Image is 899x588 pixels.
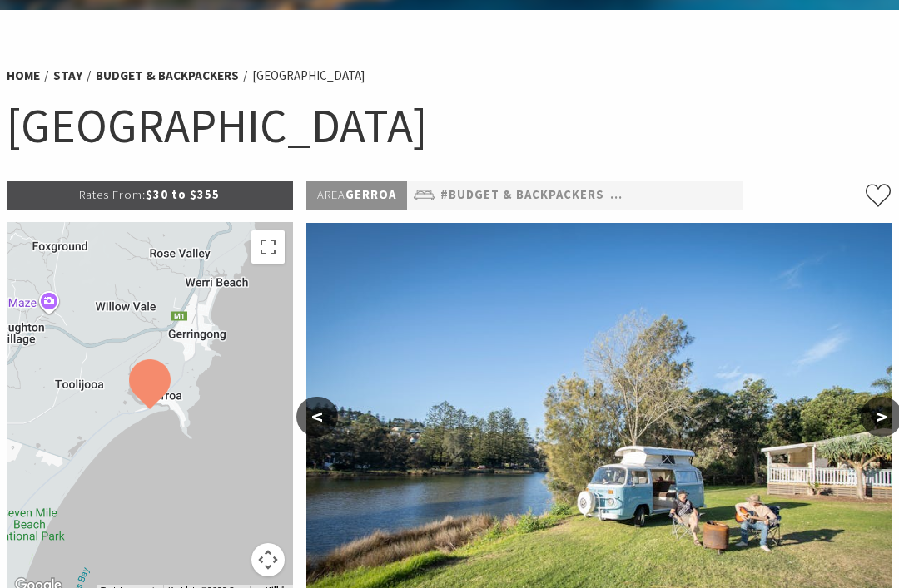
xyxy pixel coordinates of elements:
[53,68,82,85] a: Stay
[610,186,789,206] a: #Camping & Holiday Parks
[7,182,293,210] p: $30 to $355
[252,67,365,86] li: [GEOGRAPHIC_DATA]
[7,68,40,85] a: Home
[306,182,407,210] p: Gerroa
[317,188,345,203] span: Area
[251,231,285,264] button: Slå fuld skærm til/fra
[251,544,285,577] button: Styringselement til kortkamera
[440,186,604,206] a: #Budget & backpackers
[96,68,239,85] a: Budget & backpackers
[79,188,146,203] span: Rates From:
[7,96,892,157] h1: [GEOGRAPHIC_DATA]
[296,398,338,437] button: <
